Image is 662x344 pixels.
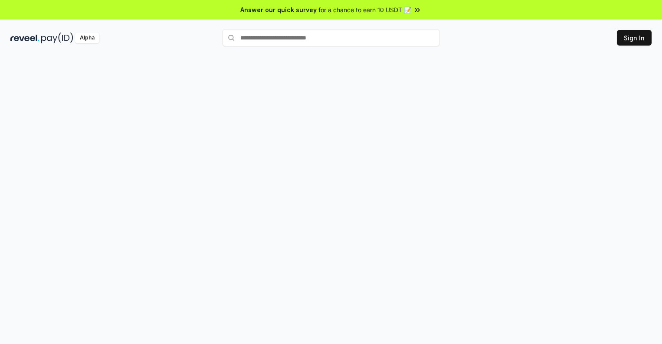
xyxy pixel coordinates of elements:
[240,5,317,14] span: Answer our quick survey
[75,33,99,43] div: Alpha
[10,33,39,43] img: reveel_dark
[617,30,652,46] button: Sign In
[41,33,73,43] img: pay_id
[318,5,411,14] span: for a chance to earn 10 USDT 📝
